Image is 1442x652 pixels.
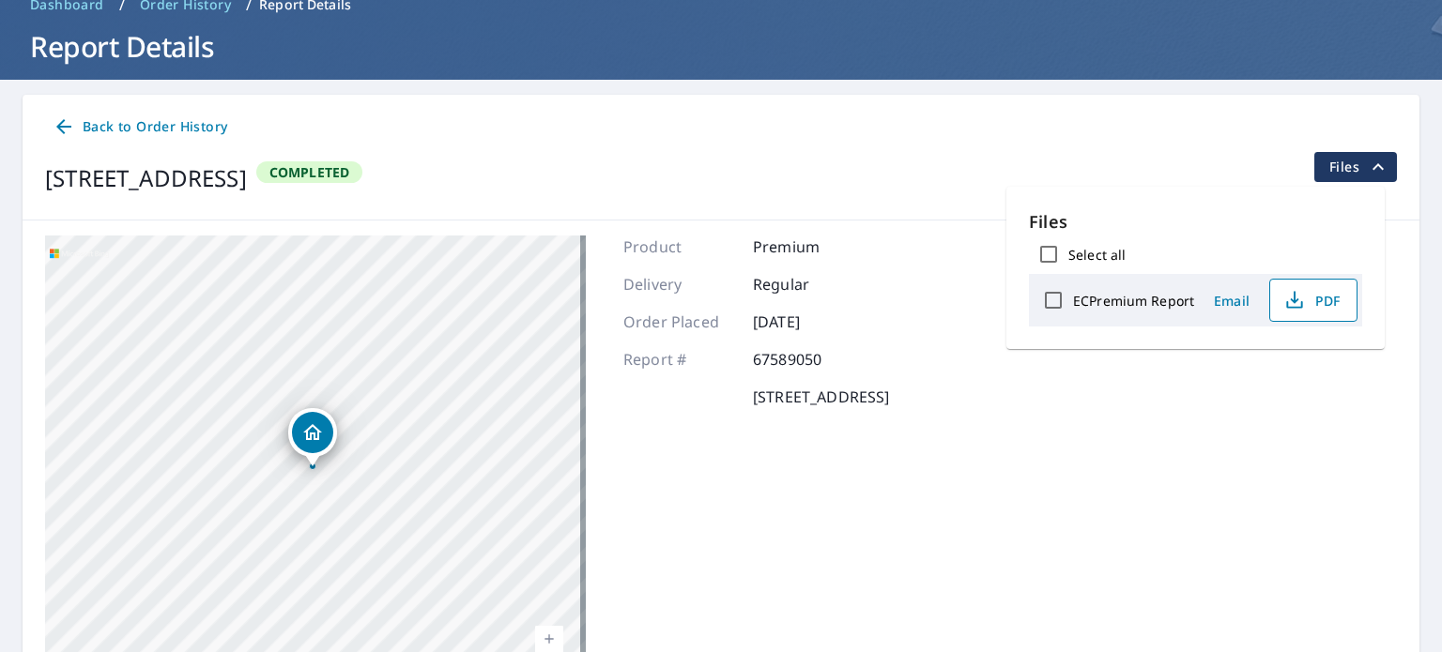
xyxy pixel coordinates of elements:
a: Back to Order History [45,110,235,144]
p: Product [623,235,736,258]
p: Delivery [623,273,736,296]
label: ECPremium Report [1073,292,1194,310]
button: Email [1202,286,1262,315]
button: filesDropdownBtn-67589050 [1313,152,1397,182]
p: Files [1029,209,1362,235]
div: Dropped pin, building 1, Residential property, 51 Thames St New London, CT 06320 [288,408,337,466]
span: PDF [1281,289,1342,311]
span: Completed [258,163,361,181]
div: [STREET_ADDRESS] [45,161,247,195]
p: Premium [753,235,866,258]
p: [STREET_ADDRESS] [753,386,889,408]
span: Back to Order History [53,115,227,139]
h1: Report Details [23,27,1419,66]
p: Order Placed [623,311,736,333]
button: PDF [1269,279,1358,322]
label: Select all [1068,246,1126,264]
p: Report # [623,348,736,371]
p: Regular [753,273,866,296]
p: [DATE] [753,311,866,333]
span: Files [1329,156,1389,178]
span: Email [1209,292,1254,310]
p: 67589050 [753,348,866,371]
